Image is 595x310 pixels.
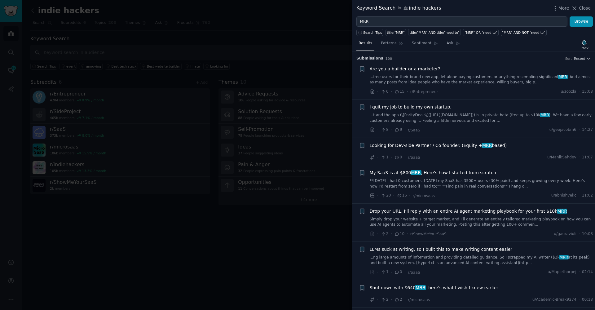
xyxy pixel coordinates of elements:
[582,297,593,303] span: 00:18
[551,193,576,198] span: u/abhishvekc
[356,4,441,12] div: Keyword Search indie hackers
[377,154,378,161] span: ·
[394,89,404,95] span: 15
[381,193,391,198] span: 20
[387,30,405,35] div: title:"MRR"
[407,231,408,237] span: ·
[540,113,549,117] span: MRR
[363,30,382,35] span: Search Tips
[377,269,378,276] span: ·
[547,155,576,160] span: u/ManikSahdev
[558,75,568,79] span: MRR
[391,296,392,303] span: ·
[377,296,378,303] span: ·
[554,231,576,237] span: u/gauravioli
[381,297,388,303] span: 2
[370,246,513,253] a: LLMs suck at writing, so I built this to make writing content easier
[359,41,372,46] span: Results
[582,89,593,95] span: 15:08
[571,5,591,11] button: Close
[381,127,388,133] span: 8
[381,231,388,237] span: 2
[408,155,420,160] span: r/SaaS
[408,270,420,275] span: r/SaaS
[391,154,392,161] span: ·
[558,5,569,11] span: More
[391,231,392,237] span: ·
[532,297,576,303] span: u/Academic-Break9274
[582,193,593,198] span: 11:02
[381,41,396,46] span: Patterns
[386,57,392,60] span: 100
[579,127,580,133] span: ·
[408,128,420,132] span: r/SaaS
[579,5,591,11] span: Close
[379,38,405,51] a: Patterns
[394,269,402,275] span: 0
[397,193,407,198] span: 16
[502,30,545,35] div: "MRR" AND NOT "need to"
[582,155,593,160] span: 11:07
[411,170,421,175] span: MRR
[408,298,430,302] span: r/microsaas
[377,231,378,237] span: ·
[404,269,406,276] span: ·
[370,208,567,215] a: Drop your URL, I’ll reply with an entire AI agent marketing playbook for your first $10kMRR
[579,269,580,275] span: ·
[578,38,591,51] button: Track
[356,16,567,27] input: Try a keyword related to your business
[552,5,569,11] button: More
[570,16,593,27] button: Browse
[580,46,588,50] div: Track
[412,41,431,46] span: Sentiment
[381,269,388,275] span: 1
[381,89,388,95] span: 0
[482,143,492,148] span: MRR
[394,297,402,303] span: 2
[579,193,580,198] span: ·
[386,29,406,36] a: title:"MRR"
[413,194,435,198] span: r/microsaas
[356,38,374,51] a: Results
[582,231,593,237] span: 10:08
[559,255,569,259] span: MRR
[549,127,576,133] span: u/geojacobm6
[370,255,593,266] a: ...ng large amounts of information and providing detailed guidance. So I scrapped my AI writer ($...
[370,208,567,215] span: Drop your URL, I’ll reply with an entire AI agent marketing playbook for your first $10k
[370,113,593,123] a: ...t and the app (\[ParityDeals\]([URL][DOMAIN_NAME])) is in private beta (free up to $10KMRR). W...
[370,178,593,189] a: **[DATE] I had 0 customers. [DATE] my SaaS has 3500+ users (30% paid) and keeps growing every wee...
[407,88,408,95] span: ·
[409,193,410,199] span: ·
[381,155,388,160] span: 1
[465,30,497,35] div: "MRR" OR "need to"
[370,74,593,85] a: ...free users for their brand new app, let alone paying customers or anything resembling signific...
[370,170,496,176] span: My SaaS is at $800 , Here's how I started from scratch
[394,231,404,237] span: 10
[370,66,440,72] a: Are you a builder or a marketer?
[370,142,507,149] a: Looking for Dev-side Partner / Co founder. (Equity +MRRbased)
[377,88,378,95] span: ·
[501,29,547,36] a: "MRR" AND NOT "need to"
[377,127,378,133] span: ·
[557,209,568,214] span: MRR
[394,127,402,133] span: 9
[410,232,447,236] span: r/ShowMeYourSaaS
[370,217,593,228] a: Simply drop your website + target market, and I’ll generate an entirely tailored marketing playbo...
[391,88,392,95] span: ·
[574,56,585,61] span: Recent
[548,269,576,275] span: u/Maplethorpej
[370,170,496,176] a: My SaaS is at $800MRR, Here's how I started from scratch
[561,89,576,95] span: u/zoozla
[356,29,383,36] button: Search Tips
[447,41,453,46] span: Ask
[574,56,591,61] button: Recent
[410,38,440,51] a: Sentiment
[404,296,406,303] span: ·
[582,127,593,133] span: 14:27
[356,56,383,61] span: Submission s
[370,104,452,110] a: I quit my job to build my own startup.
[377,193,378,199] span: ·
[370,285,498,291] span: Shut down with $640 - here's what I wish I knew earlier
